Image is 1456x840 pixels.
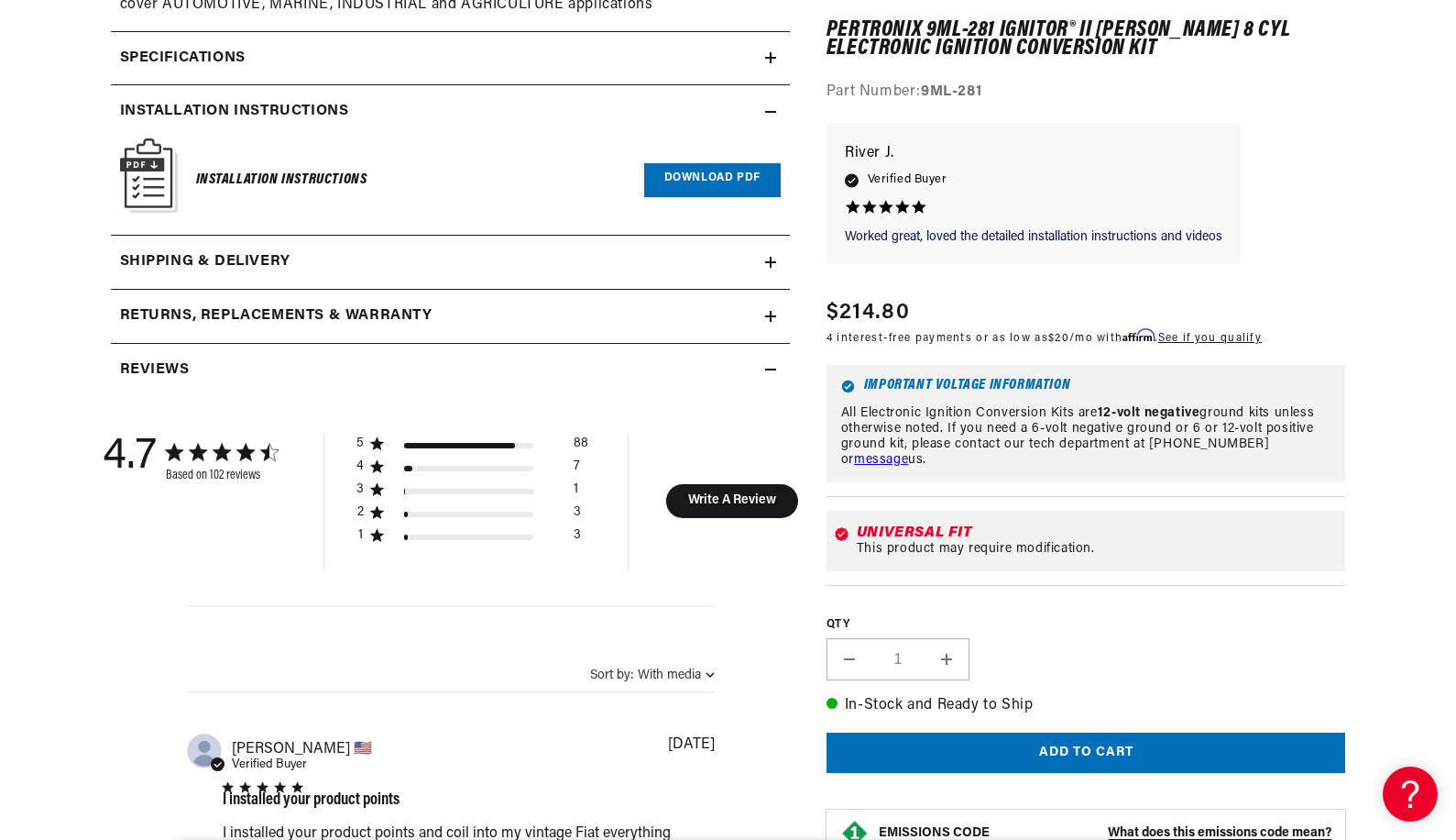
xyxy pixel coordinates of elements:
[845,228,1222,247] p: Worked great, loved the detailed installation instructions and videos
[356,504,365,521] div: 2
[111,85,790,138] summary: Installation instructions
[857,526,1339,541] div: Universal Fit
[665,484,798,518] button: Write A Review
[356,504,588,527] div: 2 star by 3 reviews
[166,469,278,482] div: Based on 102 reviews
[120,359,190,382] h2: Reviews
[574,504,581,527] div: 3
[356,459,588,481] div: 4 star by 7 reviews
[574,436,588,459] div: 88
[1098,406,1200,420] strong: 12-volt negative
[111,290,790,343] summary: Returns, Replacements & Warranty
[120,250,290,274] h2: Shipping & Delivery
[827,297,910,330] span: $214.80
[120,304,432,328] h2: Returns, Replacements & Warranty
[111,344,790,397] summary: Reviews
[1122,329,1155,343] span: Affirm
[644,163,781,197] a: Download PDF
[356,436,588,459] div: 5 star by 88 reviews
[827,733,1346,774] button: Add to cart
[827,694,1346,718] p: In-Stock and Ready to Ship
[841,406,1331,468] p: All Electronic Ignition Conversion Kits are ground kits unless otherwise noted. If you need a 6-v...
[668,737,715,752] div: [DATE]
[921,85,981,100] strong: 9ML-281
[356,481,588,504] div: 3 star by 1 reviews
[120,100,349,124] h2: Installation instructions
[120,47,246,71] h2: Specifications
[103,433,157,482] div: 4.7
[232,739,372,757] span: Stephen M.
[356,481,365,498] div: 3
[111,236,790,289] summary: Shipping & Delivery
[638,669,701,682] div: With media
[120,138,178,213] img: Instruction Manual
[590,669,633,682] span: Sort by:
[857,543,1339,558] div: This product may require modification.
[827,618,1346,634] label: QTY
[1048,334,1069,345] span: $20
[854,453,908,467] a: message
[232,758,307,770] span: Verified Buyer
[356,436,365,452] div: 5
[223,792,400,809] div: I installed your product points
[574,459,580,481] div: 7
[196,168,367,193] h6: Installation Instructions
[1158,334,1262,345] a: See if you qualify - Learn more about Affirm Financing (opens in modal)
[111,32,790,85] summary: Specifications
[356,527,588,550] div: 1 star by 3 reviews
[841,380,1331,393] h6: Important Voltage Information
[356,459,365,475] div: 4
[574,481,578,504] div: 1
[827,21,1346,59] h1: PerTronix 9ML-281 Ignitor® II [PERSON_NAME] 8 cyl Electronic Ignition Conversion Kit
[574,527,581,550] div: 3
[827,330,1262,348] p: 4 interest-free payments or as low as /mo with .
[356,527,365,544] div: 1
[868,171,947,191] span: Verified Buyer
[827,82,1346,105] div: Part Number:
[223,782,400,792] div: 5 star rating out of 5 stars
[845,141,1222,167] p: River J.
[590,669,715,682] button: Sort by:With media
